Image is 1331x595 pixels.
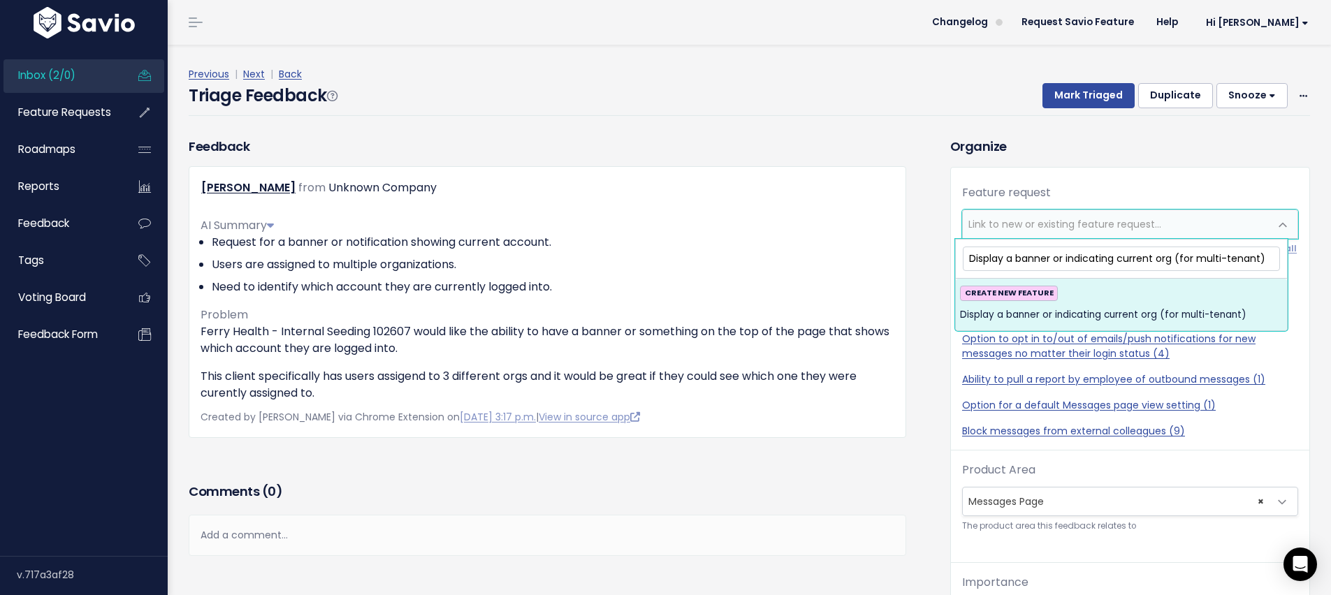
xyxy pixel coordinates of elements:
[3,318,116,351] a: Feedback form
[201,368,894,402] p: This client specifically has users assigend to 3 different orgs and it would be great if they cou...
[962,424,1298,439] a: Block messages from external colleagues (9)
[189,83,337,108] h4: Triage Feedback
[3,170,116,203] a: Reports
[18,216,69,230] span: Feedback
[962,519,1298,534] small: The product area this feedback relates to
[1138,83,1213,108] button: Duplicate
[1042,83,1135,108] button: Mark Triaged
[268,67,276,81] span: |
[965,287,1054,298] strong: CREATE NEW FEATURE
[189,515,906,556] div: Add a comment...
[212,279,894,295] li: Need to identify which account they are currently logged into.
[30,7,138,38] img: logo-white.9d6f32f41409.svg
[328,178,437,198] div: Unknown Company
[201,410,640,424] span: Created by [PERSON_NAME] via Chrome Extension on |
[201,307,248,323] span: Problem
[17,557,168,593] div: v.717a3af28
[3,281,116,314] a: Voting Board
[232,67,240,81] span: |
[968,217,1161,231] span: Link to new or existing feature request...
[962,487,1298,516] span: Messages Page
[18,253,44,267] span: Tags
[18,142,75,156] span: Roadmaps
[18,179,59,193] span: Reports
[18,290,86,304] span: Voting Board
[1283,548,1317,581] div: Open Intercom Messenger
[189,67,229,81] a: Previous
[268,483,276,500] span: 0
[1145,12,1189,33] a: Help
[1189,12,1320,34] a: Hi [PERSON_NAME]
[962,332,1298,361] a: Option to opt in to/out of emails/push notifications for new messages no matter their login statu...
[1216,83,1288,108] button: Snooze
[932,17,988,27] span: Changelog
[279,67,302,81] a: Back
[962,398,1298,413] a: Option for a default Messages page view setting (1)
[201,179,296,196] a: [PERSON_NAME]
[963,487,1270,515] span: Messages Page
[3,96,116,128] a: Feature Requests
[962,184,1051,201] label: Feature request
[1258,487,1264,515] span: ×
[460,410,536,424] a: [DATE] 3:17 p.m.
[539,410,640,424] a: View in source app
[3,244,116,277] a: Tags
[201,217,274,233] span: AI Summary
[1206,17,1309,28] span: Hi [PERSON_NAME]
[189,137,249,156] h3: Feedback
[298,179,326,196] span: from
[201,323,894,357] p: Ferry Health - Internal Seeding 102607 would like the ability to have a banner or something on th...
[189,482,906,501] h3: Comments ( )
[962,574,1028,591] label: Importance
[18,105,111,119] span: Feature Requests
[3,207,116,240] a: Feedback
[212,256,894,273] li: Users are assigned to multiple organizations.
[962,462,1035,478] label: Product Area
[212,234,894,251] li: Request for a banner or notification showing current account.
[950,137,1310,156] h3: Organize
[18,68,75,82] span: Inbox (2/0)
[3,59,116,91] a: Inbox (2/0)
[1010,12,1145,33] a: Request Savio Feature
[960,307,1246,323] span: Display a banner or indicating current org (for multi-tenant)
[18,327,98,341] span: Feedback form
[243,67,265,81] a: Next
[962,372,1298,387] a: Ability to pull a report by employee of outbound messages (1)
[3,133,116,166] a: Roadmaps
